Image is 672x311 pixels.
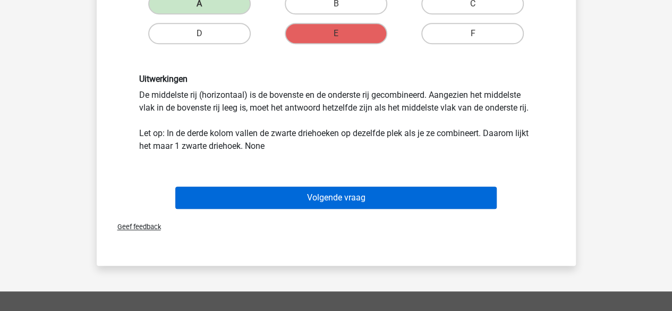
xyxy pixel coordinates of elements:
[139,74,533,84] h6: Uitwerkingen
[109,223,161,231] span: Geef feedback
[421,23,524,44] label: F
[148,23,251,44] label: D
[175,187,497,209] button: Volgende vraag
[285,23,387,44] label: E
[131,74,541,152] div: De middelste rij (horizontaal) is de bovenste en de onderste rij gecombineerd. Aangezien het midd...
